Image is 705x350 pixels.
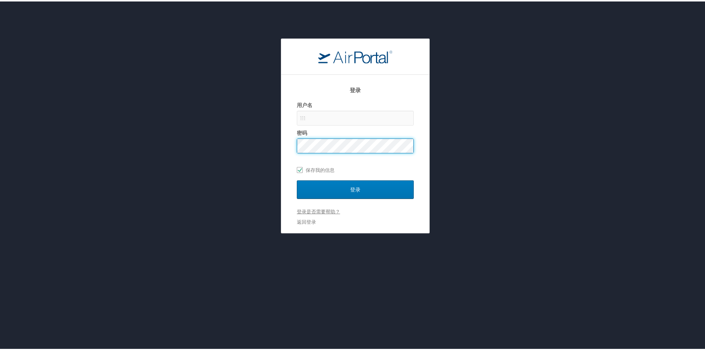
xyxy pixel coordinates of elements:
font: 保存我的信息 [306,166,335,171]
a: 返回登录 [297,217,316,223]
img: 标识 [318,49,392,62]
input: 登录 [297,179,414,197]
font: 用户名 [297,100,312,107]
font: 登录 [350,85,361,92]
a: 登录是否需要帮助？ [297,207,340,213]
font: 密码 [297,128,307,134]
